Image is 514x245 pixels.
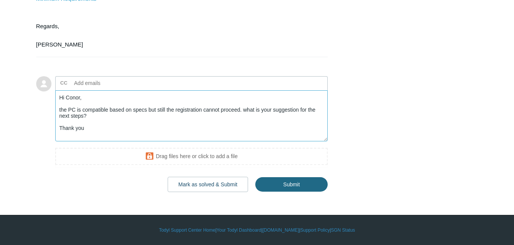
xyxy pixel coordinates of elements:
[71,77,153,89] input: Add emails
[55,90,328,142] textarea: Add your reply
[255,177,328,192] input: Submit
[300,227,330,234] a: Support Policy
[168,177,248,192] button: Mark as solved & Submit
[331,227,355,234] a: SGN Status
[263,227,299,234] a: [DOMAIN_NAME]
[36,227,478,234] div: | | | |
[159,227,215,234] a: Todyl Support Center Home
[60,77,67,89] label: CC
[216,227,261,234] a: Your Todyl Dashboard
